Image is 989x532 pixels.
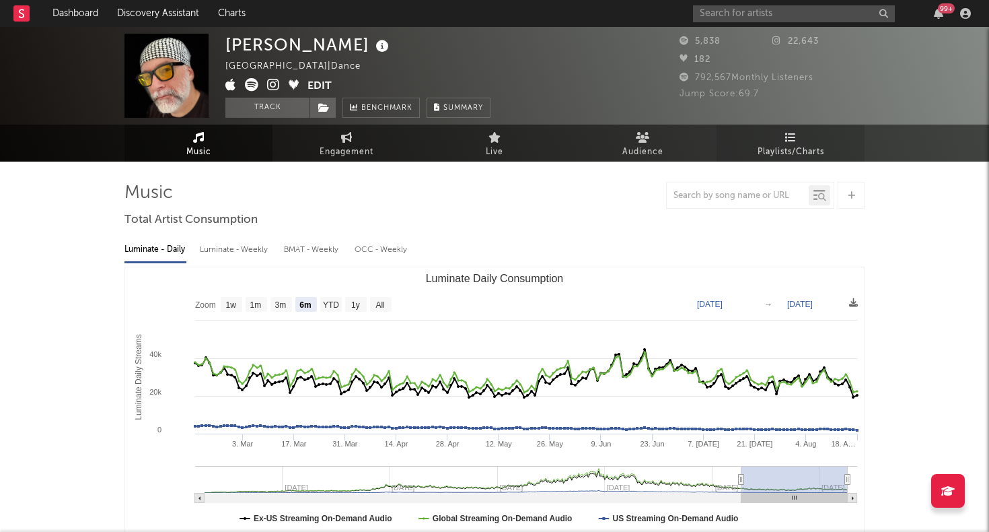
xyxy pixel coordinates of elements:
text: 21. [DATE] [737,440,772,448]
text: Zoom [195,300,216,310]
div: [PERSON_NAME] [225,34,392,56]
text: 6m [299,300,311,310]
text: Global Streaming On-Demand Audio [433,514,573,523]
span: Summary [443,104,483,112]
text: 3. Mar [232,440,254,448]
text: 3m [275,300,287,310]
div: Luminate - Daily [124,238,186,261]
button: Edit [307,78,332,95]
text: Luminate Daily Consumption [426,273,564,284]
text: 0 [157,426,161,434]
span: 5,838 [680,37,721,46]
div: [GEOGRAPHIC_DATA] | Dance [225,59,376,75]
text: YTD [323,300,339,310]
text: 18. A… [831,440,855,448]
div: 99 + [938,3,955,13]
span: Engagement [320,144,373,160]
text: 28. Apr [436,440,460,448]
a: Benchmark [342,98,420,118]
div: OCC - Weekly [355,238,408,261]
input: Search by song name or URL [667,191,809,201]
span: Playlists/Charts [758,144,824,160]
span: Jump Score: 69.7 [680,90,759,98]
text: Ex-US Streaming On-Demand Audio [254,514,392,523]
text: 17. Mar [281,440,307,448]
span: Audience [622,144,663,160]
text: [DATE] [787,300,813,309]
text: 23. Jun [640,440,665,448]
span: 22,643 [772,37,819,46]
text: 1y [351,300,360,310]
text: 1w [226,300,237,310]
text: 40k [149,350,161,358]
span: Live [486,144,503,160]
text: US Streaming On-Demand Audio [612,514,738,523]
a: Audience [569,125,717,162]
span: 182 [680,55,710,64]
text: → [764,300,772,309]
text: Luminate Daily Streams [134,334,143,420]
button: 99+ [934,8,943,19]
div: BMAT - Weekly [284,238,341,261]
text: 9. Jun [591,440,611,448]
span: 792,567 Monthly Listeners [680,73,813,82]
div: Luminate - Weekly [200,238,270,261]
span: Music [186,144,211,160]
a: Playlists/Charts [717,125,865,162]
text: 4. Aug [795,440,816,448]
text: 26. May [537,440,564,448]
text: 14. Apr [385,440,408,448]
button: Track [225,98,309,118]
text: All [375,300,384,310]
span: Benchmark [361,100,412,117]
a: Engagement [272,125,420,162]
span: Total Artist Consumption [124,212,258,228]
input: Search for artists [693,5,895,22]
a: Music [124,125,272,162]
text: 31. Mar [332,440,358,448]
a: Live [420,125,569,162]
text: 20k [149,388,161,396]
button: Summary [427,98,490,118]
text: 7. [DATE] [688,440,719,448]
text: [DATE] [697,300,723,309]
text: 12. May [486,440,513,448]
text: 1m [250,300,262,310]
